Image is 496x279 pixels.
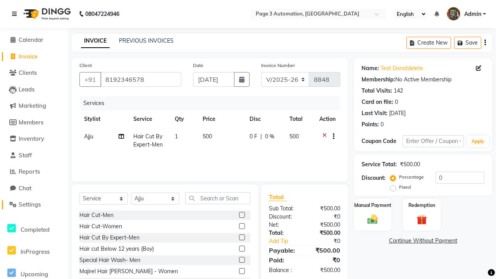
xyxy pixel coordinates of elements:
[19,201,41,208] span: Settings
[362,64,379,72] div: Name:
[79,245,154,253] div: Hair cut Below 12 years (Boy)
[305,221,346,229] div: ₹500.00
[399,184,411,191] label: Fixed
[198,110,245,128] th: Price
[81,34,110,48] a: INVOICE
[250,133,257,141] span: 0 F
[21,248,50,255] span: InProgress
[119,37,174,44] a: PREVIOUS INVOICES
[362,174,386,182] div: Discount:
[79,62,92,69] label: Client
[447,7,460,21] img: Admin
[467,136,489,147] button: Apply
[312,237,346,245] div: ₹0
[289,133,299,140] span: 500
[362,137,403,145] div: Coupon Code
[362,98,393,106] div: Card on file:
[354,202,391,209] label: Manual Payment
[269,193,287,201] span: Total
[285,110,315,128] th: Total
[19,102,46,109] span: Marketing
[263,246,305,255] div: Payable:
[260,133,262,141] span: |
[263,205,305,213] div: Sub Total:
[19,184,31,192] span: Chat
[2,167,66,176] a: Reports
[175,133,178,140] span: 1
[305,205,346,213] div: ₹500.00
[19,135,44,142] span: Inventory
[21,270,48,278] span: Upcoming
[2,184,66,193] a: Chat
[305,213,346,221] div: ₹0
[2,102,66,110] a: Marketing
[19,152,32,159] span: Staff
[85,3,119,25] b: 08047224946
[2,52,66,61] a: Invoice
[79,222,122,231] div: Hair Cut-Women
[263,237,312,245] a: Add Tip
[19,53,38,60] span: Invoice
[2,134,66,143] a: Inventory
[79,211,114,219] div: Hair Cut-Men
[454,37,481,49] button: Save
[406,37,451,49] button: Create New
[399,174,424,181] label: Percentage
[2,200,66,209] a: Settings
[79,256,140,264] div: Special Hair Wash- Men
[19,119,43,126] span: Members
[261,62,295,69] label: Invoice Number
[263,229,305,237] div: Total:
[2,118,66,127] a: Members
[263,266,305,274] div: Balance :
[80,96,346,110] div: Services
[362,76,484,84] div: No Active Membership
[394,87,403,95] div: 142
[84,133,93,140] span: Ajju
[263,213,305,221] div: Discount:
[305,255,346,265] div: ₹0
[193,62,203,69] label: Date
[315,110,340,128] th: Action
[305,266,346,274] div: ₹500.00
[19,69,37,76] span: Clients
[2,36,66,45] a: Calendar
[263,221,305,229] div: Net:
[19,86,34,93] span: Leads
[2,85,66,94] a: Leads
[79,72,101,87] button: +91
[265,133,274,141] span: 0 %
[21,226,50,233] span: Completed
[362,109,387,117] div: Last Visit:
[355,237,491,245] a: Continue Without Payment
[133,133,163,148] span: Hair Cut By Expert-Men
[400,160,420,169] div: ₹500.00
[362,160,397,169] div: Service Total:
[19,36,43,43] span: Calendar
[263,255,305,265] div: Paid:
[185,192,250,204] input: Search or Scan
[413,214,430,226] img: _gift.svg
[79,110,129,128] th: Stylist
[100,72,181,87] input: Search by Name/Mobile/Email/Code
[2,151,66,160] a: Staff
[381,64,423,72] a: Test Donotdelete
[305,229,346,237] div: ₹500.00
[408,202,435,209] label: Redemption
[245,110,285,128] th: Disc
[305,246,346,255] div: ₹500.00
[381,121,384,129] div: 0
[362,121,379,129] div: Points:
[403,135,464,147] input: Enter Offer / Coupon Code
[79,234,139,242] div: Hair Cut By Expert-Men
[170,110,198,128] th: Qty
[389,109,406,117] div: [DATE]
[203,133,212,140] span: 500
[19,168,40,175] span: Reports
[79,267,178,276] div: Majirel Hair [PERSON_NAME] - Women
[129,110,170,128] th: Service
[364,214,381,225] img: _cash.svg
[395,98,398,106] div: 0
[464,10,481,18] span: Admin
[362,76,395,84] div: Membership:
